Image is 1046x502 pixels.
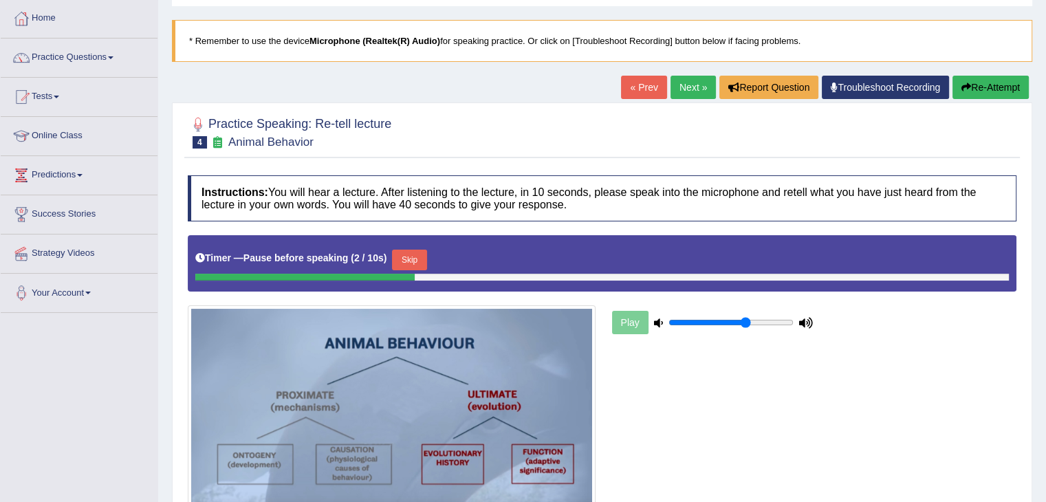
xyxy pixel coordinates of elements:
a: Your Account [1,274,157,308]
b: 2 / 10s [354,252,384,263]
a: Predictions [1,156,157,190]
a: « Prev [621,76,666,99]
h4: You will hear a lecture. After listening to the lecture, in 10 seconds, please speak into the mic... [188,175,1016,221]
b: ( [351,252,354,263]
small: Exam occurring question [210,136,225,149]
button: Skip [392,250,426,270]
a: Tests [1,78,157,112]
b: Microphone (Realtek(R) Audio) [309,36,440,46]
b: ) [384,252,387,263]
a: Next » [671,76,716,99]
a: Strategy Videos [1,234,157,269]
b: Pause before speaking [243,252,349,263]
h2: Practice Speaking: Re-tell lecture [188,114,391,149]
blockquote: * Remember to use the device for speaking practice. Or click on [Troubleshoot Recording] button b... [172,20,1032,62]
b: Instructions: [201,186,268,198]
h5: Timer — [195,253,386,263]
a: Practice Questions [1,39,157,73]
span: 4 [193,136,207,149]
small: Animal Behavior [228,135,314,149]
a: Success Stories [1,195,157,230]
a: Online Class [1,117,157,151]
button: Report Question [719,76,818,99]
a: Troubleshoot Recording [822,76,949,99]
button: Re-Attempt [952,76,1029,99]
